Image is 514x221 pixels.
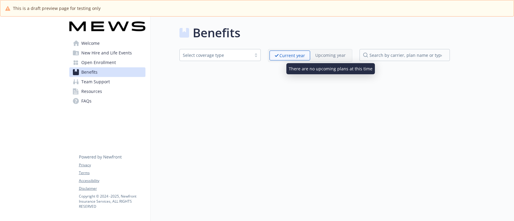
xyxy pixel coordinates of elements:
a: Team Support [69,77,145,87]
span: Benefits [81,67,98,77]
p: Copyright © 2024 - 2025 , Newfront Insurance Services, ALL RIGHTS RESERVED [79,194,145,209]
p: Upcoming year [315,52,346,58]
a: Benefits [69,67,145,77]
a: Accessibility [79,178,145,183]
div: Select coverage type [183,52,248,58]
span: Open Enrollment [81,58,116,67]
span: New Hire and Life Events [81,48,132,58]
a: Disclaimer [79,186,145,191]
span: Welcome [81,38,100,48]
span: This is a draft preview page for testing only [13,5,101,11]
a: Terms [79,170,145,176]
a: New Hire and Life Events [69,48,145,58]
input: search by carrier, plan name or type [360,49,450,61]
p: Current year [279,52,305,59]
a: Open Enrollment [69,58,145,67]
span: Current year [269,51,310,60]
span: Upcoming year [310,51,351,60]
h1: Benefits [193,24,240,42]
a: Welcome [69,38,145,48]
a: FAQs [69,96,145,106]
span: FAQs [81,96,92,106]
a: Privacy [79,162,145,168]
span: Resources [81,87,102,96]
span: Team Support [81,77,110,87]
a: Resources [69,87,145,96]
